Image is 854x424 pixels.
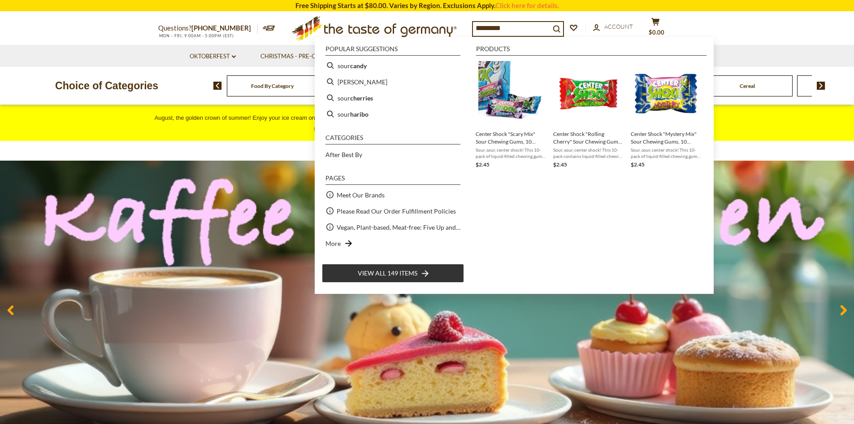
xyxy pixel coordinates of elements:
li: Popular suggestions [325,46,460,56]
li: sour cherries [322,90,464,106]
li: sour haribo [322,106,464,122]
li: Vegan, Plant-based, Meat-free: Five Up and Coming Brands [322,219,464,235]
span: $2.45 [476,161,490,168]
li: Center Shock "Mystery Mix" Sour Chewing Gums, 10 pieces, 1oz [627,57,705,173]
a: Meet Our Brands [337,190,385,200]
a: After Best By [325,149,362,160]
span: Account [604,23,633,30]
button: $0.00 [642,17,669,40]
span: Center Shock "Mystery Mix" Sour Chewing Gums, 10 pieces, 1oz [631,130,701,145]
li: After Best By [322,146,464,162]
a: Cereal [740,83,755,89]
a: Center Shock "Scary Mix" Sour Chewing Gums, 10 pieces, 1ozSour, sour, center shock! This 10-pack ... [476,61,546,169]
span: Sour, sour, center shock! This 10-pack of liquid-filled chewing gums promise a mega-sour taste ex... [476,147,546,159]
li: Pages [325,175,460,185]
span: Sour, sour, center shock! This 10-pack contains liquid-filled chewing gums with intense cherry fl... [553,147,624,159]
span: Sour, sour, center shock! This 10-pack of liquid-filled chewing gums promise a mega-sour taste ex... [631,147,701,159]
span: $0.00 [649,29,664,36]
a: Click here for details. [495,1,559,9]
a: Account [593,22,633,32]
b: cherries [350,93,373,103]
span: View all 149 items [358,268,417,278]
li: Products [476,46,707,56]
a: Oktoberfest [190,52,236,61]
li: haribo sour [322,74,464,90]
li: View all 149 items [322,264,464,283]
b: haribo [350,109,368,119]
li: Meet Our Brands [322,187,464,203]
li: sour candy [322,57,464,74]
span: August, the golden crown of summer! Enjoy your ice cream on a sun-drenched afternoon with unique ... [155,114,700,132]
li: Center Shock "Rolling Cherry" Sour Chewing Gums, 10 pieces, 1oz [550,57,627,173]
img: previous arrow [213,82,222,90]
li: Please Read Our Order Fulfillment Policies [322,203,464,219]
li: More [322,235,464,251]
span: $2.45 [631,161,645,168]
img: next arrow [817,82,825,90]
a: Christmas - PRE-ORDER [260,52,337,61]
li: Categories [325,135,460,144]
b: candy [350,61,367,71]
p: Questions? [158,22,258,34]
a: [PHONE_NUMBER] [191,24,251,32]
span: $2.45 [553,161,567,168]
div: Instant Search Results [315,37,714,294]
span: MON - FRI, 9:00AM - 5:00PM (EST) [158,33,234,38]
span: Center Shock "Scary Mix" Sour Chewing Gums, 10 pieces, 1oz [476,130,546,145]
a: Center Shock "Rolling Cherry" Sour Chewing Gums, 10 pieces, 1ozSour, sour, center shock! This 10-... [553,61,624,169]
a: Food By Category [251,83,294,89]
a: Vegan, Plant-based, Meat-free: Five Up and Coming Brands [337,222,460,232]
a: Please Read Our Order Fulfillment Policies [337,206,456,216]
span: Center Shock "Rolling Cherry" Sour Chewing Gums, 10 pieces, 1oz [553,130,624,145]
a: Center Shock "Mystery Mix" Sour Chewing Gums, 10 pieces, 1ozSour, sour, center shock! This 10-pac... [631,61,701,169]
li: Center Shock "Scary Mix" Sour Chewing Gums, 10 pieces, 1oz [472,57,550,173]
